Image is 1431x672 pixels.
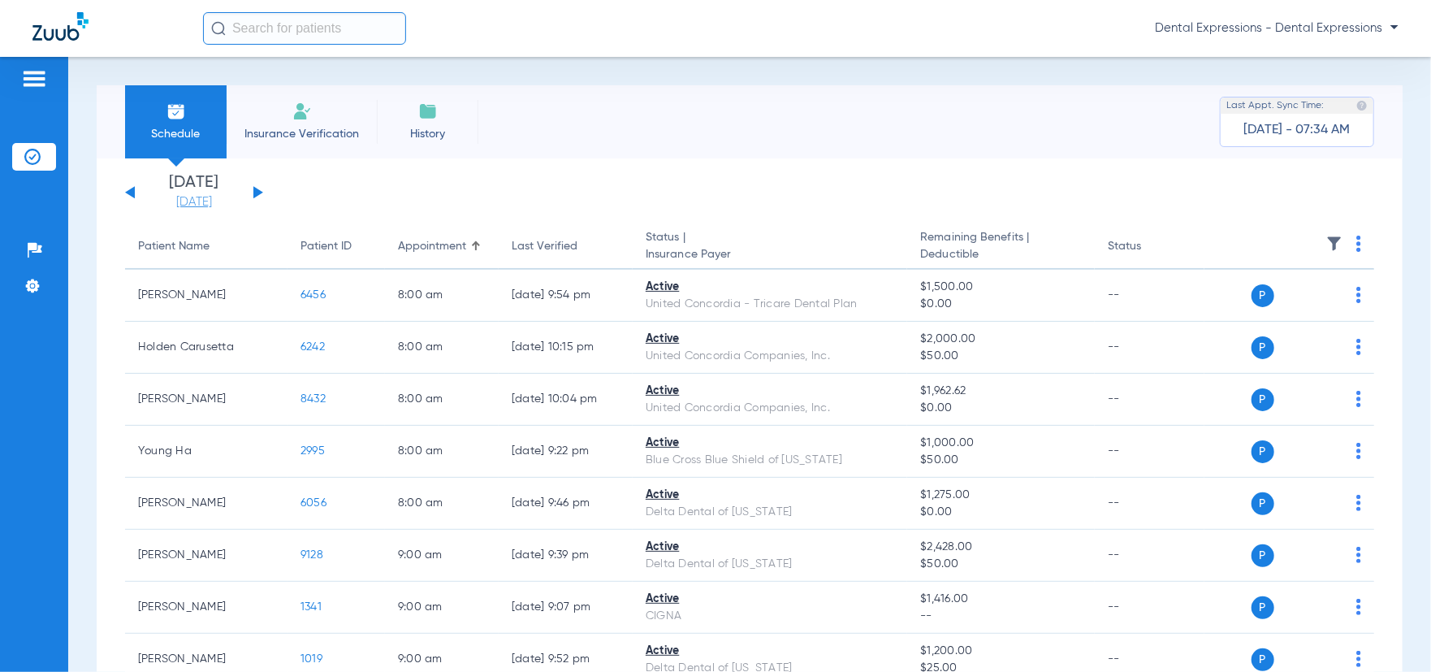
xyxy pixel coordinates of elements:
span: 6242 [300,341,325,353]
div: Active [646,539,894,556]
td: Young Ha [125,426,287,478]
td: -- [1095,374,1204,426]
span: $2,428.00 [920,539,1082,556]
span: P [1252,284,1274,307]
div: Patient ID [300,238,372,255]
input: Search for patients [203,12,406,45]
td: [DATE] 9:22 PM [499,426,633,478]
a: [DATE] [145,194,243,210]
td: -- [1095,426,1204,478]
td: [PERSON_NAME] [125,270,287,322]
td: 8:00 AM [385,322,499,374]
iframe: Chat Widget [1350,594,1431,672]
img: group-dot-blue.svg [1356,287,1361,303]
div: Active [646,643,894,660]
div: Appointment [398,238,466,255]
div: Active [646,331,894,348]
span: Insurance Payer [646,246,894,263]
span: P [1252,648,1274,671]
td: -- [1095,322,1204,374]
span: $1,200.00 [920,643,1082,660]
td: [DATE] 9:07 PM [499,582,633,634]
img: group-dot-blue.svg [1356,443,1361,459]
span: P [1252,492,1274,515]
td: -- [1095,478,1204,530]
span: 1019 [300,653,322,665]
td: [DATE] 10:04 PM [499,374,633,426]
div: United Concordia Companies, Inc. [646,400,894,417]
td: 9:00 AM [385,530,499,582]
div: Active [646,487,894,504]
td: [DATE] 9:54 PM [499,270,633,322]
td: -- [1095,270,1204,322]
span: $50.00 [920,348,1082,365]
img: group-dot-blue.svg [1356,547,1361,563]
span: Schedule [137,126,214,142]
img: hamburger-icon [21,69,47,89]
img: Zuub Logo [32,12,89,41]
span: P [1252,544,1274,567]
div: United Concordia - Tricare Dental Plan [646,296,894,313]
span: P [1252,388,1274,411]
div: United Concordia Companies, Inc. [646,348,894,365]
li: [DATE] [145,175,243,210]
span: $1,962.62 [920,383,1082,400]
span: 8432 [300,393,326,405]
span: 9128 [300,549,323,561]
img: Schedule [166,102,186,121]
span: $50.00 [920,452,1082,469]
div: Active [646,591,894,608]
div: Delta Dental of [US_STATE] [646,556,894,573]
th: Status | [633,224,907,270]
td: Holden Carusetta [125,322,287,374]
span: 2995 [300,445,325,457]
td: 8:00 AM [385,374,499,426]
span: $0.00 [920,400,1082,417]
img: last sync help info [1356,100,1368,111]
div: Active [646,383,894,400]
span: 1341 [300,601,322,613]
div: Appointment [398,238,486,255]
span: $2,000.00 [920,331,1082,348]
div: Last Verified [512,238,620,255]
span: P [1252,440,1274,463]
span: -- [920,608,1082,625]
td: -- [1095,582,1204,634]
td: [PERSON_NAME] [125,530,287,582]
div: Active [646,279,894,296]
div: Active [646,435,894,452]
span: 6456 [300,289,326,301]
span: P [1252,596,1274,619]
span: P [1252,336,1274,359]
span: $1,500.00 [920,279,1082,296]
td: 9:00 AM [385,582,499,634]
img: group-dot-blue.svg [1356,391,1361,407]
td: 8:00 AM [385,270,499,322]
span: $1,275.00 [920,487,1082,504]
span: Deductible [920,246,1082,263]
div: Patient Name [138,238,210,255]
td: [PERSON_NAME] [125,582,287,634]
th: Remaining Benefits | [907,224,1095,270]
span: 6056 [300,497,326,509]
td: [PERSON_NAME] [125,478,287,530]
td: [PERSON_NAME] [125,374,287,426]
span: $0.00 [920,504,1082,521]
span: Insurance Verification [239,126,365,142]
span: Dental Expressions - Dental Expressions [1155,20,1399,37]
span: $1,416.00 [920,591,1082,608]
span: Last Appt. Sync Time: [1226,98,1324,114]
td: 8:00 AM [385,478,499,530]
img: Search Icon [211,21,226,36]
td: -- [1095,530,1204,582]
img: History [418,102,438,121]
td: 8:00 AM [385,426,499,478]
span: $1,000.00 [920,435,1082,452]
div: Last Verified [512,238,577,255]
img: Manual Insurance Verification [292,102,312,121]
img: group-dot-blue.svg [1356,236,1361,252]
span: History [389,126,466,142]
div: CIGNA [646,608,894,625]
div: Patient ID [300,238,352,255]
